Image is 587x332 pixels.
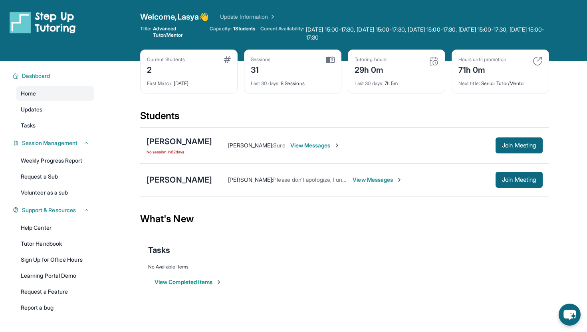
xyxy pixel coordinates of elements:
img: card [326,56,335,64]
button: Join Meeting [496,172,543,188]
div: Hours until promotion [458,56,506,63]
span: Advanced Tutor/Mentor [153,26,205,38]
a: Report a bug [16,300,94,315]
a: Weekly Progress Report [16,153,94,168]
span: Capacity: [210,26,232,32]
a: Help Center [16,221,94,235]
a: Tutor Handbook [16,237,94,251]
img: Chevron-Right [334,142,340,149]
a: Request a Sub [16,169,94,184]
a: Updates [16,102,94,117]
div: Current Students [147,56,185,63]
div: [PERSON_NAME] [147,136,212,147]
button: Dashboard [19,72,89,80]
div: Tutoring hours [355,56,387,63]
div: 29h 0m [355,63,387,76]
div: [DATE] [147,76,231,87]
button: chat-button [559,304,581,326]
span: Session Management [22,139,77,147]
span: View Messages [353,176,403,184]
a: Sign Up for Office Hours [16,252,94,267]
span: [PERSON_NAME] : [228,176,273,183]
span: 1 Students [233,26,256,32]
img: logo [10,11,76,34]
span: No session in 62 days [147,149,212,155]
span: Current Availability: [260,26,304,42]
span: Sure [273,142,285,149]
span: Last 30 days : [355,80,383,86]
img: card [533,56,542,66]
a: Home [16,86,94,101]
img: Chevron Right [268,13,276,21]
img: card [429,56,438,66]
a: Volunteer as a sub [16,185,94,200]
span: Last 30 days : [251,80,280,86]
div: Students [140,109,549,127]
span: [PERSON_NAME] : [228,142,273,149]
div: Sessions [251,56,271,63]
img: Chevron-Right [396,177,403,183]
button: Join Meeting [496,137,543,153]
span: First Match : [147,80,173,86]
span: Home [21,89,36,97]
span: Join Meeting [502,177,536,182]
button: View Completed Items [155,278,222,286]
span: Next title : [458,80,480,86]
span: Support & Resources [22,206,76,214]
span: Title: [140,26,151,38]
a: Tasks [16,118,94,133]
span: Welcome, Lasya 👋 [140,11,209,22]
span: Join Meeting [502,143,536,148]
button: Support & Resources [19,206,89,214]
div: What's New [140,201,549,237]
span: Dashboard [22,72,50,80]
div: Senior Tutor/Mentor [458,76,542,87]
div: No Available Items [148,264,541,270]
div: 8 Sessions [251,76,335,87]
div: 2 [147,63,185,76]
span: View Messages [290,141,340,149]
div: 31 [251,63,271,76]
span: Tasks [21,121,36,129]
img: card [224,56,231,63]
a: Request a Feature [16,284,94,299]
span: [DATE] 15:00-17:30, [DATE] 15:00-17:30, [DATE] 15:00-17:30, [DATE] 15:00-17:30, [DATE] 15:00-17:30 [306,26,549,42]
span: Tasks [148,245,170,256]
span: Please don't apologize, I understand that we get busy and plans can change [273,176,464,183]
div: 71h 0m [458,63,506,76]
span: Updates [21,105,43,113]
a: Update Information [220,13,276,21]
div: [PERSON_NAME] [147,174,212,185]
a: Learning Portal Demo [16,268,94,283]
div: 7h 5m [355,76,438,87]
button: Session Management [19,139,89,147]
